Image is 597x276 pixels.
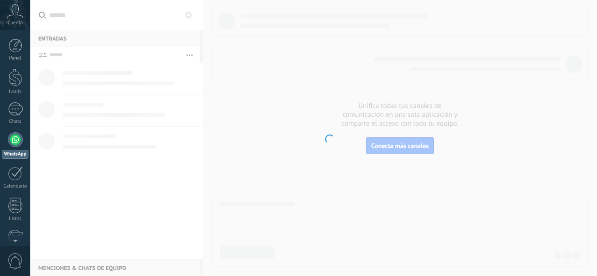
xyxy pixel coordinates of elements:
[2,183,29,189] div: Calendario
[2,55,29,61] div: Panel
[2,119,29,125] div: Chats
[2,150,28,159] div: WhatsApp
[2,89,29,95] div: Leads
[2,216,29,222] div: Listas
[7,20,23,26] span: Cuenta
